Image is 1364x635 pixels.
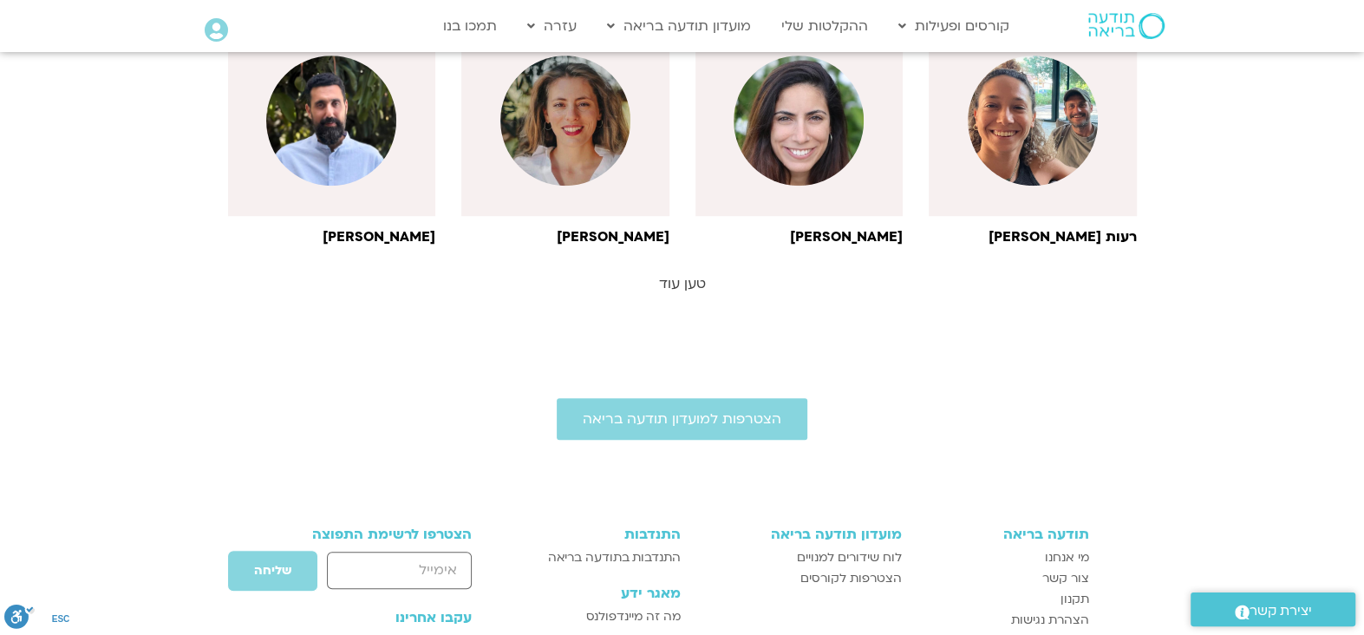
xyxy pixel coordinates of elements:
[227,550,318,592] button: שליחה
[929,25,1137,245] a: רעות [PERSON_NAME]
[557,398,807,440] a: הצטרפות למועדון תודעה בריאה
[548,547,681,568] span: התנדבות בתודעה בריאה
[919,547,1089,568] a: מי אנחנו
[276,550,473,600] form: טופס חדש
[1011,610,1089,631] span: הצהרת נגישות
[519,586,680,601] h3: מאגר ידע
[929,229,1137,245] h6: רעות [PERSON_NAME]
[434,10,506,43] a: תמכו בנו
[773,10,877,43] a: ההקלטות שלי
[266,56,396,186] img: %D7%99%D7%95%D7%A0%D7%AA%D7%9F-%D7%9E%D7%A0%D7%97%D7%9D-%D7%91%D7%A1%D7%99%D7%A1.jpg
[461,229,669,245] h6: [PERSON_NAME]
[276,610,473,625] h3: עקבו אחרינו
[695,25,904,245] a: [PERSON_NAME]
[583,411,781,427] span: הצטרפות למועדון תודעה בריאה
[919,589,1089,610] a: תקנון
[919,568,1089,589] a: צור קשר
[1045,547,1089,568] span: מי אנחנו
[1250,599,1312,623] span: יצירת קשר
[519,527,680,542] h3: התנדבות
[519,10,585,43] a: עזרה
[461,25,669,245] a: [PERSON_NAME]
[519,547,680,568] a: התנדבות בתודעה בריאה
[1042,568,1089,589] span: צור קשר
[327,552,472,589] input: אימייל
[919,610,1089,631] a: הצהרת נגישות
[1088,13,1165,39] img: תודעה בריאה
[659,274,706,293] a: טען עוד
[228,25,436,245] a: [PERSON_NAME]
[598,10,760,43] a: מועדון תודעה בריאה
[698,527,902,542] h3: מועדון תודעה בריאה
[228,229,436,245] h6: [PERSON_NAME]
[800,568,902,589] span: הצטרפות לקורסים
[586,606,681,627] span: מה זה מיינדפולנס
[1061,589,1089,610] span: תקנון
[698,547,902,568] a: לוח שידורים למנויים
[968,56,1098,186] img: %D7%A8%D7%A2%D7%95%D7%AA-%D7%95%D7%90%D7%95%D7%9C%D7%99-%D7%A2%D7%9E%D7%95%D7%93-%D7%9E%D7%A8%D7%...
[519,606,680,627] a: מה זה מיינדפולנס
[1191,592,1355,626] a: יצירת קשר
[500,56,630,186] img: WhatsApp-Image-2025-06-21-at-21.16.39.jpeg
[254,564,291,578] span: שליחה
[695,229,904,245] h6: [PERSON_NAME]
[890,10,1018,43] a: קורסים ופעילות
[276,527,473,542] h3: הצטרפו לרשימת התפוצה
[698,568,902,589] a: הצטרפות לקורסים
[734,56,864,186] img: %D7%99%D7%95%D7%91%D7%9C-%D7%94%D7%A8%D7%99-%D7%A2%D7%9E%D7%95%D7%93-%D7%9E%D7%A8%D7%A6%D7%94.jpeg
[797,547,902,568] span: לוח שידורים למנויים
[919,527,1089,542] h3: תודעה בריאה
